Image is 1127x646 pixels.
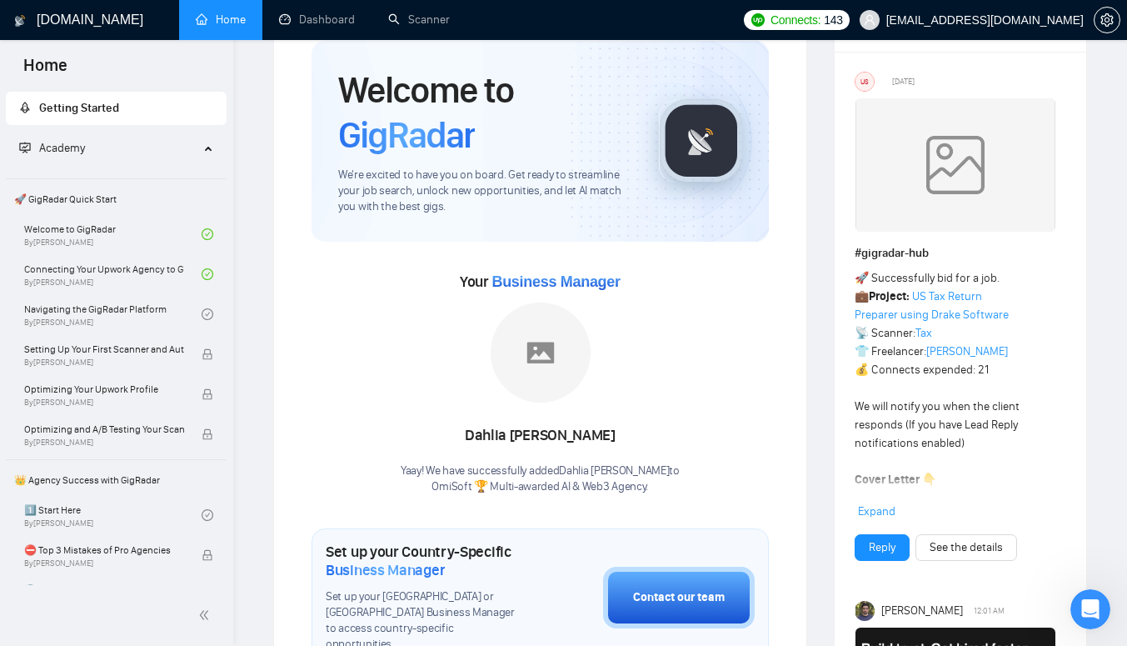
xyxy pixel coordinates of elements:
[7,463,225,497] span: 👑 Agency Success with GigRadar
[202,268,213,280] span: check-circle
[491,303,591,403] img: placeholder.png
[491,273,620,290] span: Business Manager
[869,289,910,303] strong: Project:
[202,308,213,320] span: check-circle
[279,13,355,27] a: dashboardDashboard
[881,602,963,620] span: [PERSON_NAME]
[39,101,119,115] span: Getting Started
[24,558,184,568] span: By [PERSON_NAME]
[1095,13,1120,27] span: setting
[892,74,915,89] span: [DATE]
[24,438,184,448] span: By [PERSON_NAME]
[1070,589,1110,629] iframe: Intercom live chat
[6,92,227,125] li: Getting Started
[24,256,202,293] a: Connecting Your Upwork Agency to GigRadarBy[PERSON_NAME]
[915,326,932,340] a: Tax
[198,607,215,623] span: double-left
[974,603,1005,618] span: 12:01 AM
[7,183,225,216] span: 🚀 GigRadar Quick Start
[855,244,1066,263] h1: # gigradar-hub
[14,8,26,34] img: logo
[770,11,820,29] span: Connects:
[202,348,213,360] span: lock
[864,14,875,26] span: user
[338,168,632,215] span: We're excited to have you on board. Get ready to streamline your job search, unlock new opportuni...
[855,73,874,91] div: US
[326,543,520,579] h1: Set up your Country-Specific
[401,463,680,495] div: Yaay! We have successfully added Dahlia [PERSON_NAME] to
[19,142,31,153] span: fund-projection-screen
[1094,7,1120,33] button: setting
[1094,13,1120,27] a: setting
[858,504,895,518] span: Expand
[24,381,184,398] span: Optimizing Your Upwork Profile
[401,422,680,450] div: Dahlia [PERSON_NAME]
[855,534,910,561] button: Reply
[11,7,42,38] button: go back
[855,473,936,487] strong: Cover Letter 👇
[24,497,202,533] a: 1️⃣ Start HereBy[PERSON_NAME]
[401,479,680,495] p: OmiSoft 🏆 Multi-awarded AI & Web3 Agency .
[196,13,246,27] a: homeHome
[338,68,632,158] h1: Welcome to
[202,388,213,400] span: lock
[855,98,1055,232] img: weqQh+iSagEgQAAAABJRU5ErkJggg==
[19,141,85,155] span: Academy
[751,13,765,27] img: upwork-logo.png
[19,102,31,113] span: rocket
[660,99,743,183] img: gigradar-logo.png
[388,13,450,27] a: searchScanner
[24,398,184,408] span: By [PERSON_NAME]
[39,141,85,155] span: Academy
[202,228,213,240] span: check-circle
[915,534,1017,561] button: See the details
[869,538,895,557] a: Reply
[202,428,213,440] span: lock
[338,113,475,158] span: GigRadar
[202,549,213,561] span: lock
[824,11,842,29] span: 143
[24,358,184,368] span: By [PERSON_NAME]
[24,341,184,358] span: Setting Up Your First Scanner and Auto-Bidder
[24,542,184,558] span: ⛔ Top 3 Mistakes of Pro Agencies
[24,582,184,598] span: 🌚 Rookie Traps for New Agencies
[532,7,562,37] div: Close
[10,53,81,88] span: Home
[202,509,213,521] span: check-circle
[603,567,755,628] button: Contact our team
[930,538,1003,557] a: See the details
[855,289,1009,322] a: US Tax Return Preparer using Drake Software
[501,7,532,38] button: Collapse window
[633,588,725,607] div: Contact our team
[926,344,1008,358] a: [PERSON_NAME]
[460,273,621,291] span: Your
[24,216,202,253] a: Welcome to GigRadarBy[PERSON_NAME]
[24,296,202,333] a: Navigating the GigRadar PlatformBy[PERSON_NAME]
[855,601,875,621] img: Toby Fox-Mason
[326,561,445,579] span: Business Manager
[24,421,184,438] span: Optimizing and A/B Testing Your Scanner for Better Results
